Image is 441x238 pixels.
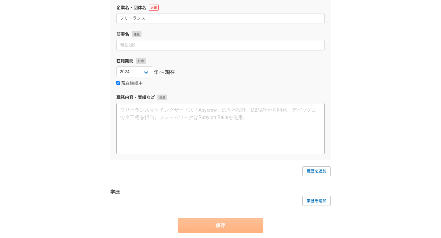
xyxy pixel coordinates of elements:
[116,81,120,85] input: 現在継続中
[116,81,143,86] label: 現在継続中
[154,69,164,76] span: 年〜
[302,196,331,206] a: 学歴を追加
[178,218,263,233] button: 保存
[116,94,325,101] label: 職務内容・実績など
[116,40,325,50] input: 開発2部
[116,13,325,24] input: エニィクルー株式会社
[116,5,325,11] label: 企業名・団体名
[302,166,331,176] a: 職歴を追加
[116,31,325,38] label: 部署名
[110,188,331,196] h3: 学歴
[116,58,325,64] label: 在籍期間
[165,69,175,76] span: 現在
